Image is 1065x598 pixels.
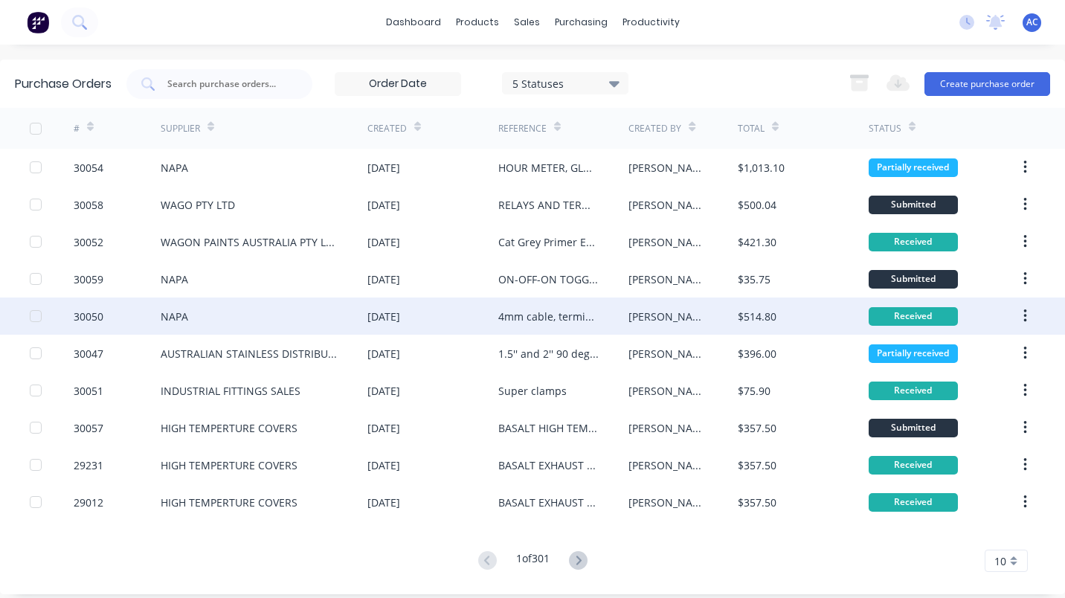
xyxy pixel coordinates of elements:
[74,160,103,176] div: 30054
[628,122,681,135] div: Created By
[498,234,599,250] div: Cat Grey Primer Enamel thinners white etch enamel convertor
[27,11,49,33] img: Factory
[498,122,547,135] div: Reference
[74,346,103,361] div: 30047
[498,160,599,176] div: HOUR METER, GLOW PLUG,PILOT LIGHT
[161,160,188,176] div: NAPA
[628,346,707,361] div: [PERSON_NAME]
[512,75,619,91] div: 5 Statuses
[367,160,400,176] div: [DATE]
[74,420,103,436] div: 30057
[498,495,599,510] div: BASALT EXHAUST LAGGING
[498,271,599,287] div: ON-OFF-ON TOGGLE SWITCH X 5
[161,234,338,250] div: WAGON PAINTS AUSTRALIA PTY LTD
[448,11,506,33] div: products
[869,270,958,289] div: Submitted
[74,271,103,287] div: 30059
[367,309,400,324] div: [DATE]
[161,495,297,510] div: HIGH TEMPERTURE COVERS
[367,420,400,436] div: [DATE]
[738,122,765,135] div: Total
[738,495,776,510] div: $357.50
[161,383,300,399] div: INDUSTRIAL FITTINGS SALES
[498,346,599,361] div: 1.5'' and 2'' 90 degree elbows
[628,495,707,510] div: [PERSON_NAME]
[628,234,707,250] div: [PERSON_NAME]
[869,158,958,177] div: Partially received
[924,72,1050,96] button: Create purchase order
[738,457,776,473] div: $357.50
[738,420,776,436] div: $357.50
[547,11,615,33] div: purchasing
[367,457,400,473] div: [DATE]
[738,160,785,176] div: $1,013.10
[74,122,80,135] div: #
[516,550,550,572] div: 1 of 301
[869,382,958,400] div: Received
[367,346,400,361] div: [DATE]
[335,73,460,95] input: Order Date
[738,309,776,324] div: $514.80
[869,233,958,251] div: Received
[628,197,707,213] div: [PERSON_NAME]
[161,122,200,135] div: Supplier
[161,457,297,473] div: HIGH TEMPERTURE COVERS
[498,383,567,399] div: Super clamps
[869,344,958,363] div: Partially received
[1026,16,1038,29] span: AC
[74,197,103,213] div: 30058
[738,271,770,287] div: $35.75
[367,234,400,250] div: [DATE]
[74,457,103,473] div: 29231
[628,420,707,436] div: [PERSON_NAME]
[869,122,901,135] div: Status
[367,197,400,213] div: [DATE]
[498,309,599,324] div: 4mm cable, terminal studs dual and single
[869,307,958,326] div: Received
[15,75,112,93] div: Purchase Orders
[869,419,958,437] div: Submitted
[161,346,338,361] div: AUSTRALIAN STAINLESS DISTRIBUTORS P/L
[367,383,400,399] div: [DATE]
[74,383,103,399] div: 30051
[367,122,407,135] div: Created
[74,234,103,250] div: 30052
[367,495,400,510] div: [DATE]
[498,457,599,473] div: BASALT EXHAUST LAGGING
[738,383,770,399] div: $75.90
[738,197,776,213] div: $500.04
[628,383,707,399] div: [PERSON_NAME]
[869,456,958,475] div: Received
[166,77,289,91] input: Search purchase orders...
[869,196,958,214] div: Submitted
[506,11,547,33] div: sales
[498,420,599,436] div: BASALT HIGH TEMPERATURE COVERS
[994,553,1006,569] span: 10
[161,420,297,436] div: HIGH TEMPERTURE COVERS
[628,309,707,324] div: [PERSON_NAME]
[498,197,599,213] div: RELAYS AND TERMINAL BLOCKS
[161,309,188,324] div: NAPA
[869,493,958,512] div: Received
[628,271,707,287] div: [PERSON_NAME]
[74,495,103,510] div: 29012
[74,309,103,324] div: 30050
[161,197,235,213] div: WAGO PTY LTD
[738,346,776,361] div: $396.00
[628,160,707,176] div: [PERSON_NAME]
[738,234,776,250] div: $421.30
[615,11,687,33] div: productivity
[379,11,448,33] a: dashboard
[161,271,188,287] div: NAPA
[628,457,707,473] div: [PERSON_NAME]
[367,271,400,287] div: [DATE]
